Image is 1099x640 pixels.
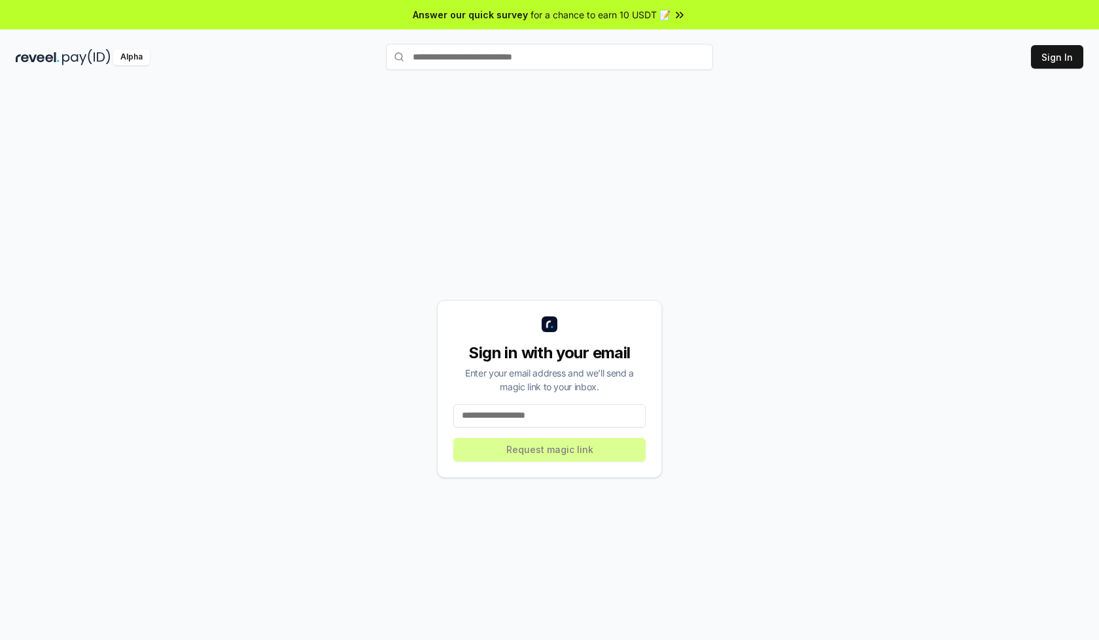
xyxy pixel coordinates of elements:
[113,49,150,65] div: Alpha
[62,49,111,65] img: pay_id
[413,8,528,22] span: Answer our quick survey
[531,8,671,22] span: for a chance to earn 10 USDT 📝
[453,366,646,394] div: Enter your email address and we’ll send a magic link to your inbox.
[16,49,60,65] img: reveel_dark
[453,343,646,363] div: Sign in with your email
[542,316,557,332] img: logo_small
[1031,45,1083,69] button: Sign In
